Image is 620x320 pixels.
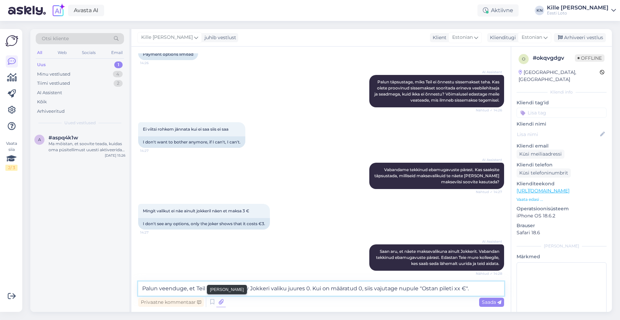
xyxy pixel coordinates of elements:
[113,71,123,78] div: 4
[138,136,245,148] div: I don't want to bother anymore, if I can't, I can't.
[138,298,204,307] div: Privaatne kommentaar
[114,80,123,87] div: 2
[138,49,198,60] div: Payment options limited
[37,89,62,96] div: AI Assistent
[517,229,607,236] p: Safari 18.6
[141,34,193,41] span: Kille [PERSON_NAME]
[138,282,504,296] textarea: Palun veenduge, et Teil oleks ridade arv Jokkeri valiku juures 0. Kui on määratud 0, siis vajutag...
[477,4,519,17] div: Aktiivne
[517,212,607,219] p: iPhone OS 18.6.2
[547,5,616,16] a: Kille [PERSON_NAME]Eesti Loto
[36,48,43,57] div: All
[477,239,502,244] span: AI Assistent
[517,253,607,260] p: Märkmed
[140,230,165,235] span: 14:27
[517,131,599,138] input: Lisa nimi
[37,99,47,105] div: Kõik
[430,34,446,41] div: Klient
[64,120,96,126] span: Uued vestlused
[517,180,607,187] p: Klienditeekond
[140,148,165,153] span: 14:27
[517,168,571,178] div: Küsi telefoninumbrit
[517,222,607,229] p: Brauser
[517,142,607,150] p: Kliendi email
[114,61,123,68] div: 1
[143,208,249,213] span: Mingit valikut ei näe ainult jokkeril näen et maksa 3 €
[5,34,18,47] img: Askly Logo
[517,108,607,118] input: Lisa tag
[49,135,78,141] span: #aspq4k1w
[138,218,270,230] div: I don't see any options, only the joker shows that it costs €3.
[37,71,70,78] div: Minu vestlused
[517,161,607,168] p: Kliendi telefon
[477,157,502,162] span: AI Assistent
[374,79,500,103] span: Palun täpsustage, miks Teil ei õnnestu sissemakset teha. Kas olete proovinud sissemakset sooritad...
[522,34,542,41] span: Estonian
[554,33,606,42] div: Arhiveeri vestlus
[517,99,607,106] p: Kliendi tag'id
[517,243,607,249] div: [PERSON_NAME]
[482,299,501,305] span: Saada
[522,56,525,61] span: o
[535,6,544,15] div: KN
[51,3,65,18] img: explore-ai
[517,188,569,194] a: [URL][DOMAIN_NAME]
[105,153,125,158] div: [DATE] 15:26
[487,34,516,41] div: Klienditugi
[5,140,18,171] div: Vaata siia
[517,205,607,212] p: Operatsioonisüsteem
[68,5,104,16] a: Avasta AI
[547,5,609,10] div: Kille [PERSON_NAME]
[56,48,68,57] div: Web
[452,34,473,41] span: Estonian
[476,189,502,194] span: Nähtud ✓ 14:27
[37,80,70,87] div: Tiimi vestlused
[517,89,607,95] div: Kliendi info
[517,121,607,128] p: Kliendi nimi
[42,35,69,42] span: Otsi kliente
[210,287,244,293] small: [PERSON_NAME]
[49,141,125,153] div: Ma mõistan, et soovite teada, kuidas oma püsitellimust uuesti aktiveerida. Kuna mul puuduvad täps...
[517,150,564,159] div: Küsi meiliaadressi
[202,34,236,41] div: juhib vestlust
[37,108,65,115] div: Arhiveeritud
[143,127,228,132] span: Ei viitsi rohkem jännata kui ei saa siis ei saa
[477,70,502,75] span: AI Assistent
[519,69,600,83] div: [GEOGRAPHIC_DATA], [GEOGRAPHIC_DATA]
[476,108,502,113] span: Nähtud ✓ 14:26
[110,48,124,57] div: Email
[81,48,97,57] div: Socials
[476,271,502,276] span: Nähtud ✓ 14:28
[38,137,41,142] span: a
[140,60,165,65] span: 14:26
[376,249,500,266] span: Saan aru, et näete maksevalikuna ainult Jokkerit. Vabandan tekkinud ebamugavuste pärast. Edastan ...
[517,196,607,203] p: Vaata edasi ...
[533,54,575,62] div: # okqvgdgv
[5,165,18,171] div: 2 / 3
[547,10,609,16] div: Eesti Loto
[37,61,46,68] div: Uus
[374,167,500,184] span: Vabandame tekkinud ebamugavuste pärast. Kas saaksite täpsustada, milliseid maksevalikuid te näete...
[575,54,604,62] span: Offline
